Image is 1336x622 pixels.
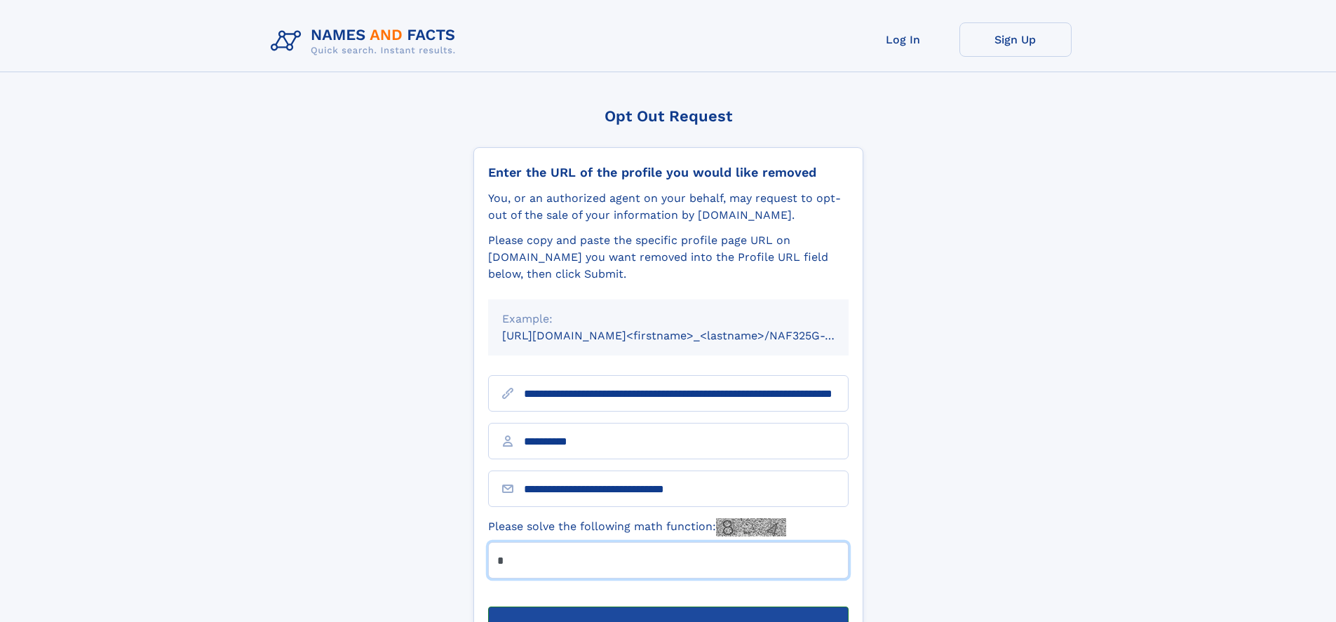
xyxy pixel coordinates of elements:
[847,22,959,57] a: Log In
[488,190,849,224] div: You, or an authorized agent on your behalf, may request to opt-out of the sale of your informatio...
[502,311,835,327] div: Example:
[265,22,467,60] img: Logo Names and Facts
[473,107,863,125] div: Opt Out Request
[959,22,1072,57] a: Sign Up
[502,329,875,342] small: [URL][DOMAIN_NAME]<firstname>_<lastname>/NAF325G-xxxxxxxx
[488,232,849,283] div: Please copy and paste the specific profile page URL on [DOMAIN_NAME] you want removed into the Pr...
[488,518,786,536] label: Please solve the following math function:
[488,165,849,180] div: Enter the URL of the profile you would like removed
